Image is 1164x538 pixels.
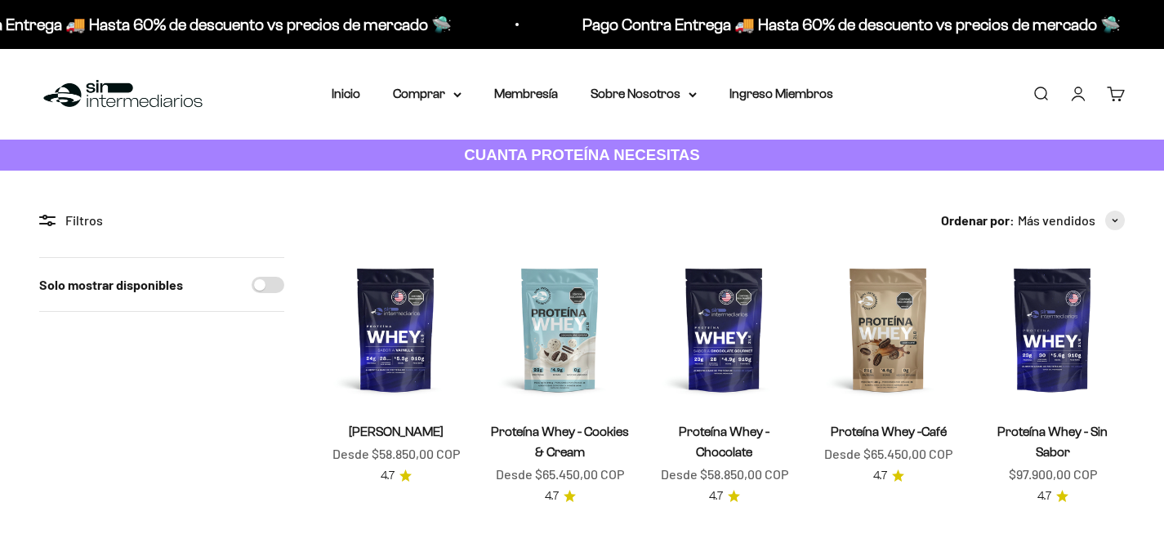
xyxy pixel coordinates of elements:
div: Filtros [39,210,284,231]
span: 4.7 [381,467,395,485]
summary: Comprar [393,83,462,104]
sale-price: Desde $58.850,00 COP [332,443,460,465]
a: [PERSON_NAME] [349,425,444,438]
span: 4.7 [709,487,723,505]
a: 4.74.7 de 5.0 estrellas [873,467,904,485]
sale-price: Desde $65.450,00 COP [496,464,624,485]
a: 4.74.7 de 5.0 estrellas [381,467,412,485]
label: Solo mostrar disponibles [39,274,183,296]
a: Ingreso Miembros [729,87,833,100]
span: Ordenar por: [941,210,1015,231]
a: Inicio [332,87,360,100]
span: 4.7 [1037,487,1051,505]
a: Proteína Whey - Cookies & Cream [491,425,629,459]
a: 4.74.7 de 5.0 estrellas [709,487,740,505]
span: 4.7 [873,467,887,485]
summary: Sobre Nosotros [591,83,697,104]
sale-price: $97.900,00 COP [1009,464,1097,485]
span: Más vendidos [1018,210,1095,231]
button: Más vendidos [1018,210,1125,231]
sale-price: Desde $65.450,00 COP [824,443,952,465]
a: Membresía [494,87,558,100]
a: Proteína Whey -Café [831,425,947,438]
sale-price: Desde $58.850,00 COP [661,464,788,485]
a: 4.74.7 de 5.0 estrellas [545,487,576,505]
a: 4.74.7 de 5.0 estrellas [1037,487,1068,505]
a: Proteína Whey - Chocolate [679,425,769,459]
a: Proteína Whey - Sin Sabor [997,425,1108,459]
strong: CUANTA PROTEÍNA NECESITAS [464,146,700,163]
p: Pago Contra Entrega 🚚 Hasta 60% de descuento vs precios de mercado 🛸 [400,11,939,38]
span: 4.7 [545,487,559,505]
